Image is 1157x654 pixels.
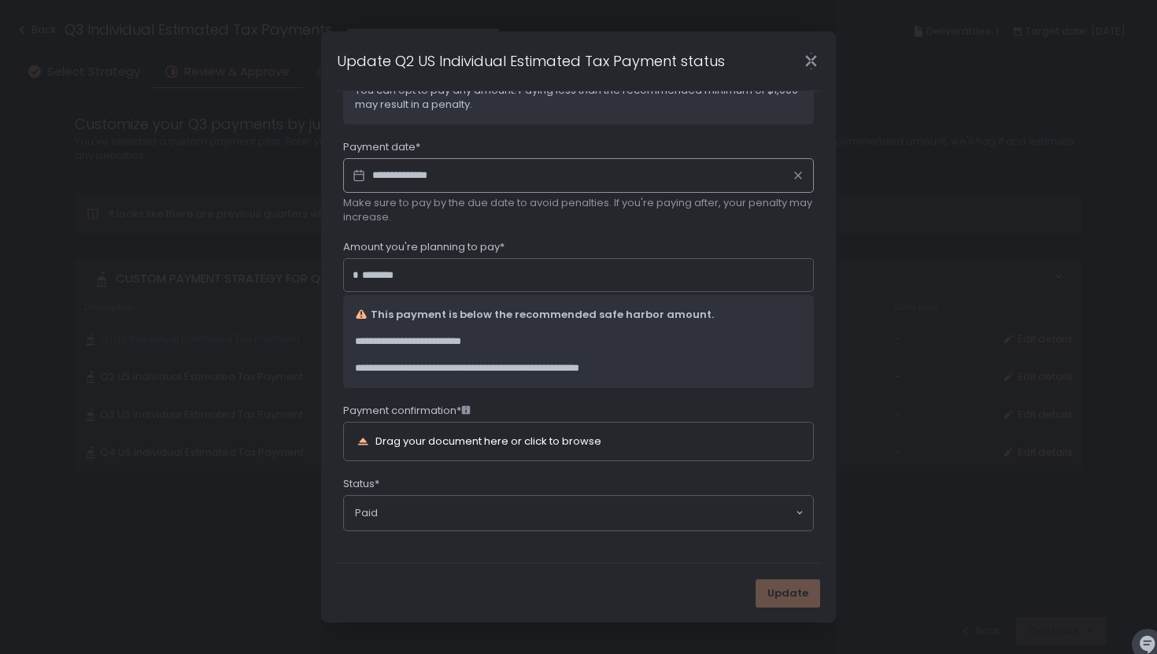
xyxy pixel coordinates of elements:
span: This payment is below the recommended safe harbor amount. [371,308,714,322]
input: Search for option [378,505,794,521]
div: Close [786,52,836,70]
span: Make sure to pay by the due date to avoid penalties. If you're paying after, your penalty may inc... [343,196,814,224]
span: You can opt to pay any amount. Paying less than the recommended minimum of $1,000 may result in a... [355,83,802,112]
span: Paid [355,506,378,520]
h1: Update Q2 US Individual Estimated Tax Payment status [337,50,725,72]
div: Search for option [344,496,813,530]
div: Drag your document here or click to browse [375,436,601,446]
span: Payment confirmation* [343,404,471,418]
input: Datepicker input [343,158,814,193]
span: Status* [343,477,379,491]
span: Amount you're planning to pay* [343,240,505,254]
span: Payment date* [343,140,420,154]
